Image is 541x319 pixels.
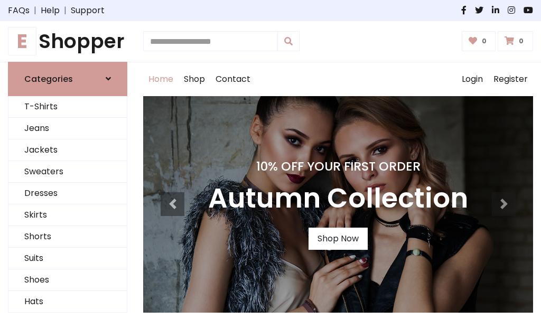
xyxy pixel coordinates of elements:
[60,4,71,17] span: |
[479,36,489,46] span: 0
[8,204,127,226] a: Skirts
[8,27,36,55] span: E
[8,30,127,53] a: EShopper
[8,139,127,161] a: Jackets
[456,62,488,96] a: Login
[8,96,127,118] a: T-Shirts
[8,4,30,17] a: FAQs
[8,118,127,139] a: Jeans
[8,30,127,53] h1: Shopper
[8,226,127,248] a: Shorts
[208,159,468,174] h4: 10% Off Your First Order
[309,228,368,250] a: Shop Now
[8,291,127,313] a: Hats
[208,182,468,215] h3: Autumn Collection
[488,62,533,96] a: Register
[8,269,127,291] a: Shoes
[24,74,73,84] h6: Categories
[143,62,179,96] a: Home
[179,62,210,96] a: Shop
[8,183,127,204] a: Dresses
[8,161,127,183] a: Sweaters
[8,248,127,269] a: Suits
[41,4,60,17] a: Help
[210,62,256,96] a: Contact
[516,36,526,46] span: 0
[8,62,127,96] a: Categories
[30,4,41,17] span: |
[462,31,496,51] a: 0
[498,31,533,51] a: 0
[71,4,105,17] a: Support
